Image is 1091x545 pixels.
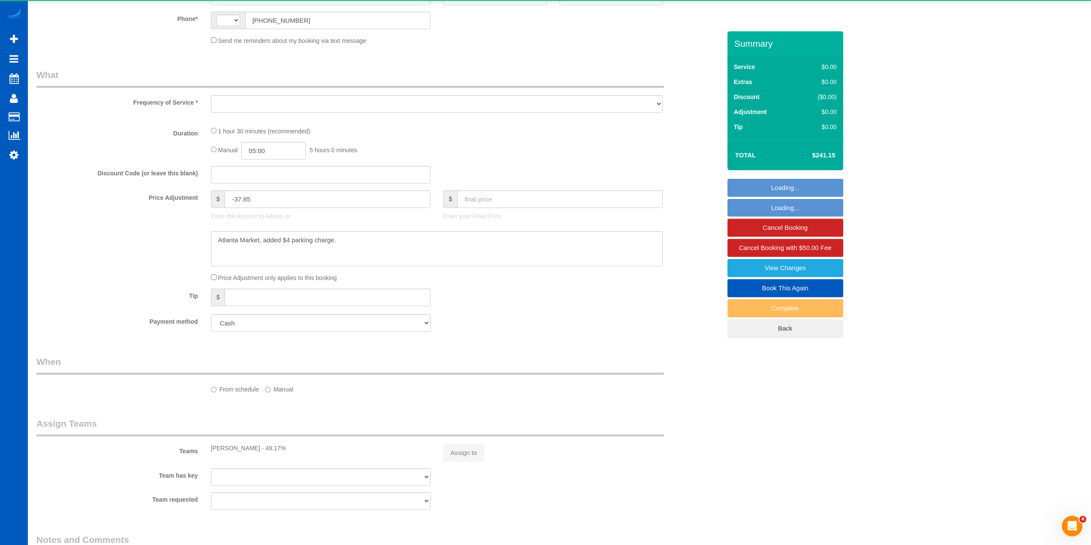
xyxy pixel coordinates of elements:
label: Discount Code (or leave this blank) [30,166,204,178]
label: Tip [30,289,204,300]
legend: Assign Teams [36,417,664,437]
label: From schedule [211,382,259,394]
div: $0.00 [800,78,837,86]
span: Price Adjustment only applies to this booking [218,274,337,281]
span: 4 [1079,516,1086,523]
div: $0.00 [800,63,837,71]
label: Duration [30,126,204,138]
label: Extras [734,78,752,86]
label: Team has key [30,468,204,480]
iframe: Intercom live chat [1062,516,1082,536]
span: Manual [218,147,238,154]
input: Manual [265,387,270,392]
legend: When [36,355,664,375]
span: 5 hours 0 minutes [310,147,357,154]
span: $ [211,289,225,306]
div: $0.00 [800,108,837,116]
label: Adjustment [734,108,767,116]
legend: What [36,69,664,88]
a: Back [727,319,843,337]
span: Cancel Booking with $50.00 Fee [739,244,832,251]
span: 1 hour 30 minutes (recommended) [218,128,310,135]
div: ($0.00) [800,93,837,101]
label: Discount [734,93,760,101]
input: From schedule [211,387,216,392]
h3: Summary [734,39,839,48]
a: View Changes [727,259,843,277]
span: Send me reminders about my booking via text message [218,37,367,44]
input: final price [457,190,663,208]
label: Manual [265,382,293,394]
label: Tip [734,123,743,131]
input: Phone* [245,12,430,29]
p: Enter your Final Price [443,212,663,220]
label: Price Adjustment [30,190,204,202]
a: Book This Again [727,279,843,297]
label: Frequency of Service * [30,95,204,107]
label: Service [734,63,755,71]
label: Team requested [30,492,204,504]
span: $ [211,190,225,208]
label: Teams [30,444,204,455]
a: Cancel Booking [727,219,843,237]
div: [PERSON_NAME] - 49.17% [211,444,430,452]
label: Phone* [30,12,204,23]
strong: Total [735,151,756,159]
h4: $241.15 [786,152,835,159]
div: $0.00 [800,123,837,131]
label: Payment method [30,314,204,326]
span: $ [443,190,457,208]
img: Automaid Logo [5,9,22,21]
p: Enter the Amount to Adjust, or [211,212,430,220]
a: Cancel Booking with $50.00 Fee [727,239,843,257]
